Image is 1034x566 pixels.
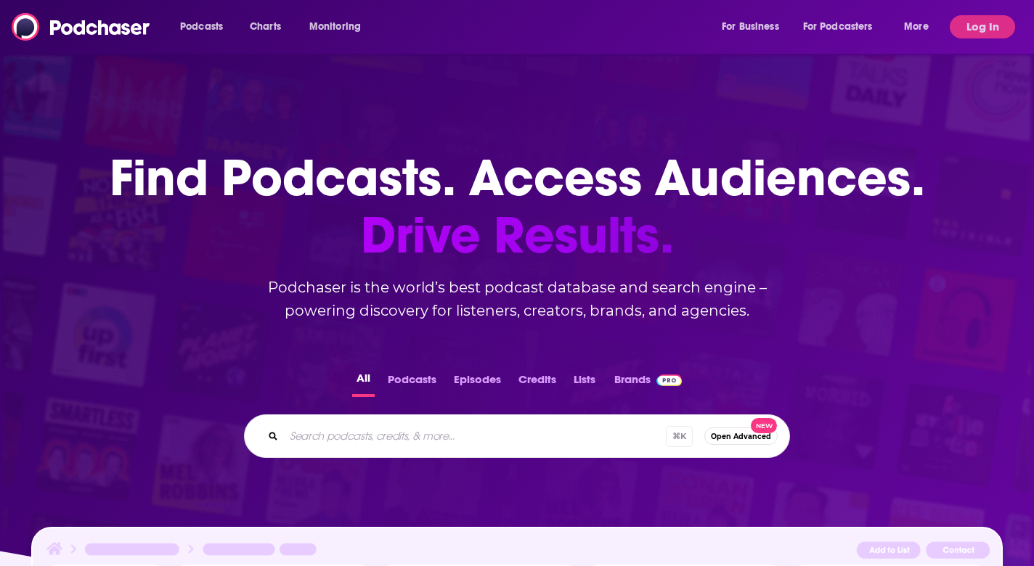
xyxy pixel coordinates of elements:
[711,432,771,440] span: Open Advanced
[44,540,990,565] img: Podcast Insights Header
[250,17,281,37] span: Charts
[383,369,441,397] button: Podcasts
[110,149,925,264] h1: Find Podcasts. Access Audiences.
[180,17,223,37] span: Podcasts
[514,369,561,397] button: Credits
[950,15,1015,38] button: Log In
[794,15,894,38] button: open menu
[240,15,290,38] a: Charts
[751,418,777,433] span: New
[569,369,600,397] button: Lists
[904,17,929,37] span: More
[614,369,682,397] a: BrandsPodchaser Pro
[309,17,361,37] span: Monitoring
[704,427,778,445] button: Open AdvancedNew
[894,15,947,38] button: open menu
[722,17,779,37] span: For Business
[110,207,925,264] span: Drive Results.
[284,424,666,448] input: Search podcasts, credits, & more...
[12,13,151,41] img: Podchaser - Follow, Share and Rate Podcasts
[803,17,873,37] span: For Podcasters
[170,15,242,38] button: open menu
[449,369,505,397] button: Episodes
[656,374,682,386] img: Podchaser Pro
[352,369,375,397] button: All
[244,414,790,458] div: Search podcasts, credits, & more...
[299,15,380,38] button: open menu
[712,15,797,38] button: open menu
[666,426,693,447] span: ⌘ K
[227,276,807,322] h2: Podchaser is the world’s best podcast database and search engine – powering discovery for listene...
